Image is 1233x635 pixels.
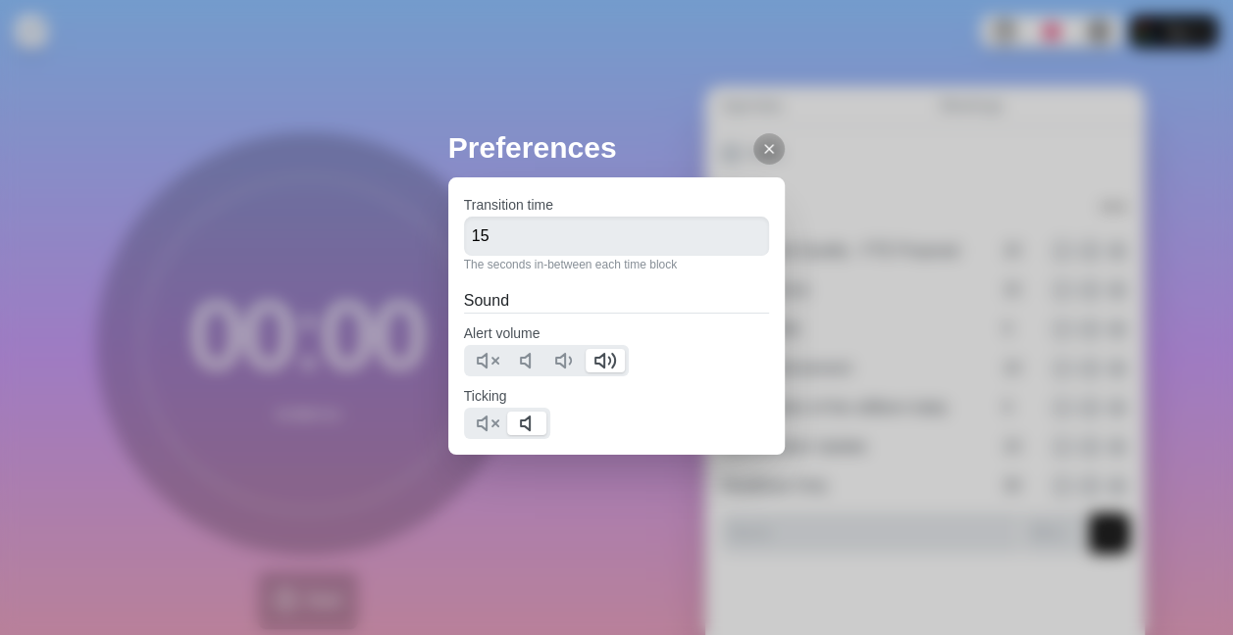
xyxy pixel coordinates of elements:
[448,125,786,170] h2: Preferences
[464,289,770,313] h2: Sound
[464,325,540,341] label: Alert volume
[464,197,553,213] label: Transition time
[464,256,770,273] p: The seconds in-between each time block
[464,388,507,404] label: Ticking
